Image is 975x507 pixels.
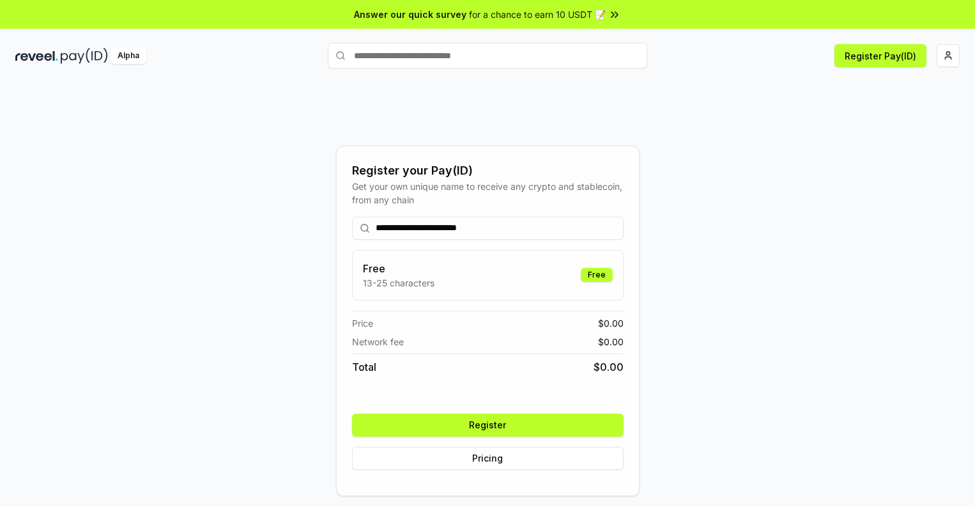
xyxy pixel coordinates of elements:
[352,447,624,470] button: Pricing
[594,359,624,375] span: $ 0.00
[111,48,146,64] div: Alpha
[363,261,434,276] h3: Free
[363,276,434,290] p: 13-25 characters
[352,180,624,207] div: Get your own unique name to receive any crypto and stablecoin, from any chain
[598,335,624,348] span: $ 0.00
[352,162,624,180] div: Register your Pay(ID)
[352,316,373,330] span: Price
[834,44,926,67] button: Register Pay(ID)
[354,8,466,21] span: Answer our quick survey
[581,268,613,282] div: Free
[352,414,624,437] button: Register
[352,335,404,348] span: Network fee
[15,48,58,64] img: reveel_dark
[61,48,108,64] img: pay_id
[598,316,624,330] span: $ 0.00
[469,8,606,21] span: for a chance to earn 10 USDT 📝
[352,359,376,375] span: Total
